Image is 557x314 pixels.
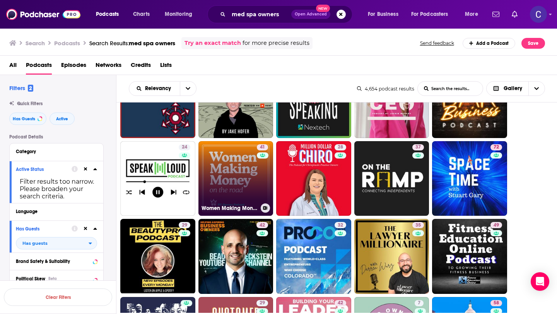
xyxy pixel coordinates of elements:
div: Category [16,149,92,154]
span: New [316,5,330,12]
a: Podchaser - Follow, Share and Rate Podcasts [6,7,80,22]
button: open menu [91,8,129,20]
button: Active [50,113,75,125]
a: Try an exact match [185,39,241,48]
span: 58 [494,299,499,307]
a: 42 [335,300,346,306]
a: 28 [335,144,346,150]
a: 29 [256,300,268,306]
a: 24 [120,141,195,216]
span: Has Guests [13,117,35,121]
span: 41 [260,143,265,151]
h2: filter dropdown [16,237,97,249]
span: 29 [182,222,187,229]
span: Quick Filters [17,101,43,106]
a: Networks [96,59,121,75]
span: Monitoring [165,9,192,20]
a: 28 [276,141,351,216]
a: 37 [354,141,429,216]
a: Show notifications dropdown [509,8,521,21]
a: 42 [198,219,273,294]
span: 49 [494,222,499,229]
span: 32 [338,222,343,229]
h3: Search [26,39,45,47]
button: open menu [180,82,196,96]
span: Logged in as publicityxxtina [530,6,547,23]
a: 41 [257,144,268,150]
button: Send feedback [418,40,456,46]
button: Show profile menu [530,6,547,23]
button: open menu [406,8,460,20]
a: 37 [412,144,424,150]
span: Charts [133,9,150,20]
a: 32 [335,222,346,228]
a: 41Women Making Money on the Road | RV Travel, Business Ownership, Branding [198,141,273,216]
span: For Business [368,9,398,20]
div: 4,654 podcast results [357,86,414,92]
a: Episodes [61,59,86,75]
h3: Podcasts [54,39,80,47]
span: Gallery [504,86,522,91]
span: More [465,9,478,20]
input: Search podcasts, credits, & more... [229,8,291,20]
button: open menu [460,8,488,20]
button: open menu [129,86,180,91]
button: Active Status [16,164,72,174]
button: Choose View [486,81,545,96]
img: User Profile [530,6,547,23]
a: 35 [412,222,424,228]
span: 24 [182,143,187,151]
button: Has Guests [9,113,46,125]
a: 49 [490,222,502,228]
button: Open AdvancedNew [291,10,330,19]
a: Credits [131,59,151,75]
h2: Filters [9,84,33,92]
a: 32 [276,219,351,294]
span: 72 [494,143,499,151]
span: Podcasts [96,9,119,20]
span: Active [56,117,68,121]
button: Political SkewBeta [16,273,97,283]
span: 42 [260,222,265,229]
button: open menu [159,8,202,20]
a: 58 [490,300,502,306]
div: Active Status [16,167,67,172]
a: 49 [432,219,507,294]
span: 7 [418,299,420,307]
a: Search Results:med spa owners [89,39,175,47]
span: for more precise results [243,39,309,48]
div: Filter results too narrow. Please broaden your search criteria. [16,178,97,200]
a: 35 [354,219,429,294]
span: med spa owners [129,39,175,47]
span: Relevancy [145,86,174,91]
a: All [9,59,17,75]
span: Political Skew [16,276,45,282]
h3: Women Making Money on the Road | RV Travel, Business Ownership, Branding [202,205,258,212]
a: 29 [179,222,190,228]
div: Brand Safety & Suitability [16,259,91,264]
span: Open Advanced [295,12,327,16]
button: Brand Safety & Suitability [16,256,97,266]
div: Open Intercom Messenger [531,272,549,291]
a: 72 [490,144,502,150]
a: 29 [120,219,195,294]
span: Has guests [22,241,48,246]
a: Show notifications dropdown [489,8,502,21]
a: 7 [415,300,424,306]
a: Podcasts [26,59,52,75]
button: Save [521,38,545,49]
button: open menu [16,237,97,249]
button: Category [16,147,97,156]
button: Clear Filters [4,288,112,306]
span: 37 [415,143,421,151]
a: Charts [128,8,154,20]
span: For Podcasters [411,9,448,20]
a: Lists [160,59,172,75]
div: Language [16,209,92,214]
